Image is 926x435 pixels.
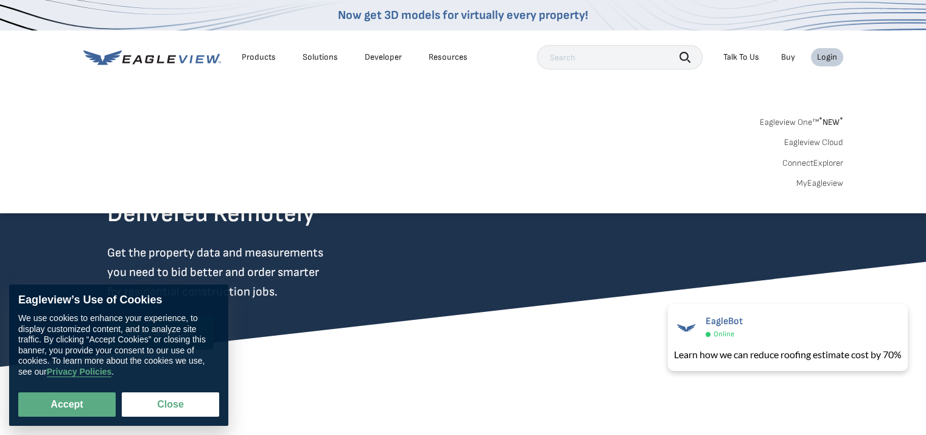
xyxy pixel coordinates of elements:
button: Close [122,392,219,417]
span: NEW [819,117,843,127]
img: EagleBot [674,316,698,340]
div: Products [242,52,276,63]
div: Resources [429,52,468,63]
a: Buy [781,52,795,63]
a: Eagleview One™*NEW* [760,113,843,127]
div: Eagleview’s Use of Cookies [18,294,219,307]
input: Search [537,45,703,69]
a: Eagleview Cloud [784,137,843,148]
a: Privacy Policies [47,367,112,377]
span: Online [714,330,734,339]
a: MyEagleview [796,178,843,189]
div: Login [817,52,837,63]
span: EagleBot [706,316,743,327]
div: Learn how we can reduce roofing estimate cost by 70% [674,347,902,362]
p: Get the property data and measurements you need to bid better and order smarter for residential c... [107,243,374,302]
div: Talk To Us [723,52,759,63]
div: Solutions [303,52,338,63]
a: Developer [365,52,402,63]
a: Now get 3D models for virtually every property! [338,8,588,23]
button: Accept [18,392,116,417]
a: ConnectExplorer [782,158,843,169]
div: We use cookies to enhance your experience, to display customized content, and to analyze site tra... [18,313,219,377]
